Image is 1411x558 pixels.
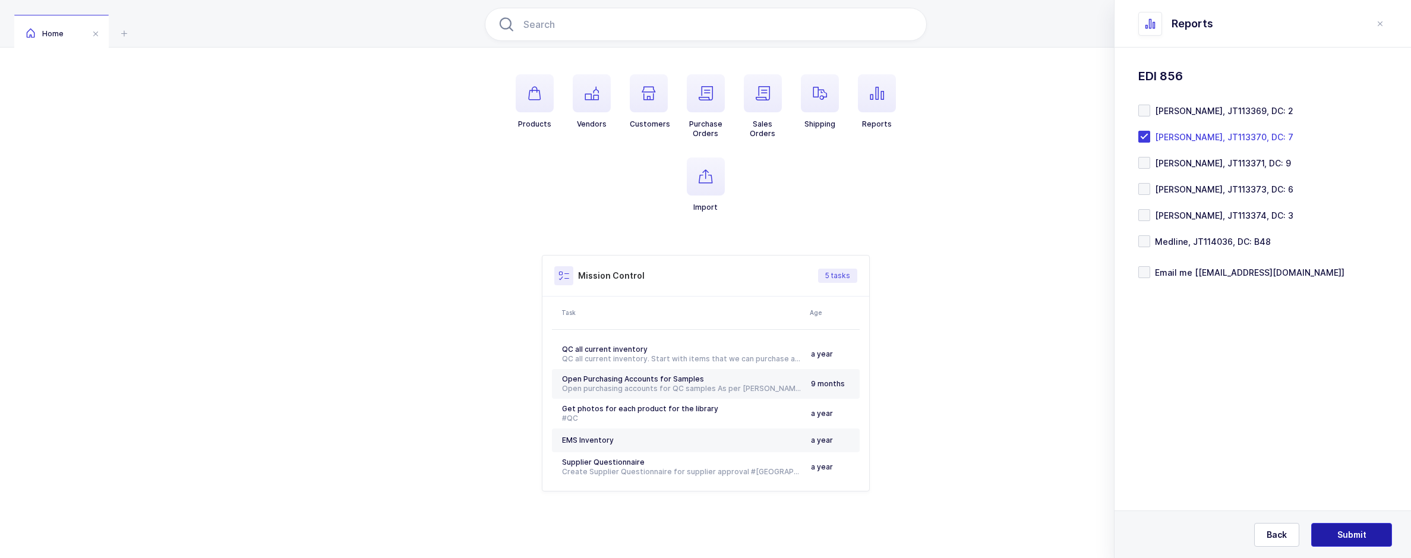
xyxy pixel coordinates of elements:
input: Search [485,8,927,41]
button: Import [687,157,725,212]
button: Vendors [573,74,611,129]
button: Back [1254,523,1299,547]
div: Create Supplier Questionnaire for supplier approval #[GEOGRAPHIC_DATA] [562,467,801,477]
span: a year [811,462,833,471]
button: PurchaseOrders [687,74,725,138]
button: Products [516,74,554,129]
h3: Mission Control [578,270,645,282]
span: Open Purchasing Accounts for Samples [562,374,704,383]
div: #QC [562,414,801,423]
span: Email me [[EMAIL_ADDRESS][DOMAIN_NAME]] [1150,267,1344,278]
span: Submit [1337,529,1366,541]
span: [PERSON_NAME], JT113374, DC: 3 [1150,210,1293,221]
span: [PERSON_NAME], JT113369, DC: 2 [1150,105,1293,116]
span: Home [26,29,64,38]
span: Reports [1172,17,1213,31]
span: [PERSON_NAME], JT113371, DC: 9 [1150,157,1291,169]
span: 9 months [811,379,845,388]
div: Open purchasing accounts for QC samples As per [PERSON_NAME], we had an account with [PERSON_NAME... [562,384,801,393]
span: [PERSON_NAME], JT113373, DC: 6 [1150,184,1293,195]
span: a year [811,436,833,444]
button: Submit [1311,523,1392,547]
span: a year [811,349,833,358]
span: EMS Inventory [562,436,614,444]
button: Customers [630,74,670,129]
button: Shipping [801,74,839,129]
span: [PERSON_NAME], JT113370, DC: 7 [1150,131,1293,143]
span: Get photos for each product for the library [562,404,718,413]
span: Supplier Questionnaire [562,458,645,466]
span: a year [811,409,833,418]
span: Back [1267,529,1287,541]
div: Task [561,308,803,317]
button: close drawer [1373,17,1387,31]
span: Medline, JT114036, DC: B48 [1150,236,1271,247]
div: QC all current inventory. Start with items that we can purchase a sample from Schein. #[GEOGRAPHI... [562,354,801,364]
button: SalesOrders [744,74,782,138]
button: Reports [858,74,896,129]
h1: EDI 856 [1138,67,1387,86]
span: 5 tasks [825,271,850,280]
span: QC all current inventory [562,345,648,354]
div: Age [810,308,856,317]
